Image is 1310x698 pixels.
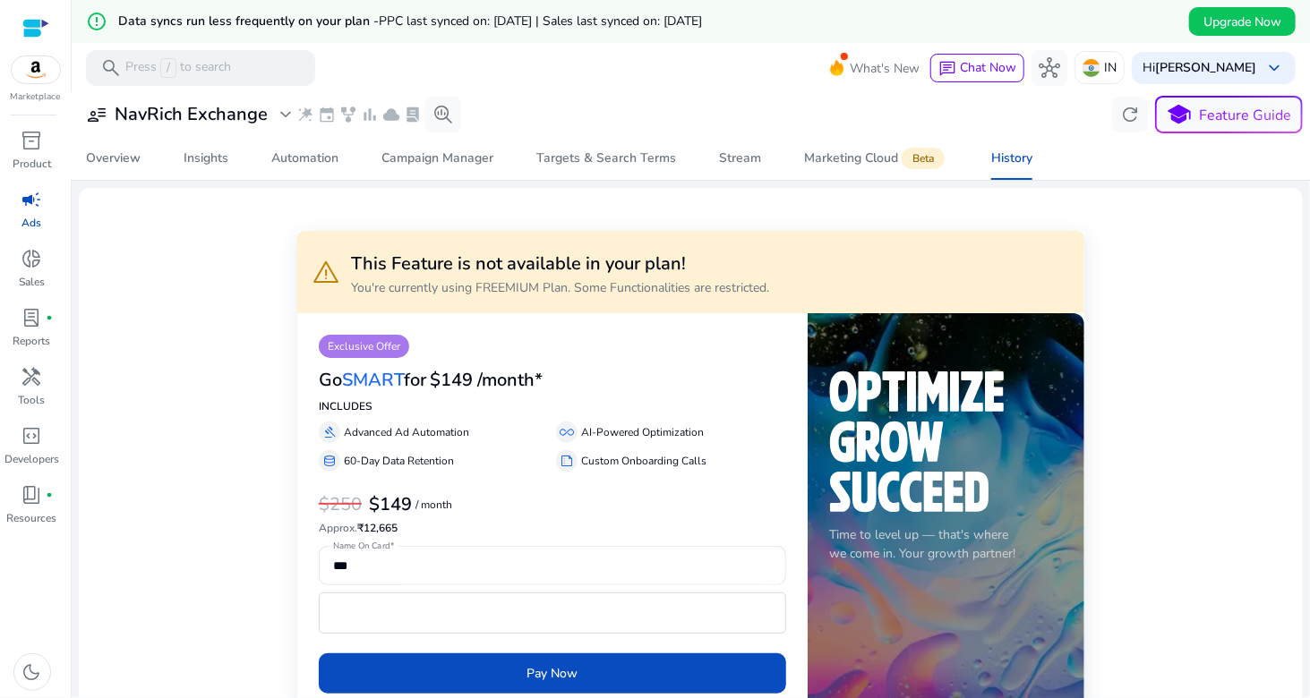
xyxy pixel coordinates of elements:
[1203,13,1281,31] span: Upgrade Now
[319,398,786,414] p: INCLUDES
[115,104,268,125] h3: NavRich Exchange
[86,152,141,165] div: Overview
[86,104,107,125] span: user_attributes
[404,106,422,123] span: lab_profile
[19,392,46,408] p: Tools
[22,215,42,231] p: Ads
[581,424,704,440] p: AI-Powered Optimization
[86,11,107,32] mat-icon: error_outline
[184,152,228,165] div: Insights
[560,425,574,439] span: all_inclusive
[322,425,337,439] span: gavel
[361,106,379,123] span: bar_chart
[329,595,776,631] iframe: Secure card payment input frame
[4,451,59,467] p: Developers
[275,104,296,125] span: expand_more
[381,152,493,165] div: Campaign Manager
[47,491,54,498] span: fiber_manual_record
[21,661,43,683] span: dark_mode
[415,499,452,511] p: / month
[430,370,543,391] h3: $149 /month*
[125,58,231,78] p: Press to search
[13,156,51,172] p: Product
[342,368,404,392] span: SMART
[7,510,57,526] p: Resources
[344,424,469,440] p: Advanced Ad Automation
[527,664,578,683] span: Pay Now
[369,492,412,516] b: $149
[322,454,337,468] span: database
[319,335,409,358] p: Exclusive Offer
[21,366,43,387] span: handyman
[21,425,43,447] span: code_blocks
[21,130,43,151] span: inventory_2
[432,104,454,125] span: search_insights
[12,56,60,83] img: amazon.svg
[271,152,338,165] div: Automation
[21,484,43,506] span: book_4
[296,106,314,123] span: wand_stars
[11,90,61,104] p: Marketplace
[351,253,769,275] h3: This Feature is not available in your plan!
[13,333,51,349] p: Reports
[344,453,454,469] p: 60-Day Data Retention
[319,521,357,535] span: Approx.
[100,57,122,79] span: search
[536,152,676,165] div: Targets & Search Terms
[47,314,54,321] span: fiber_manual_record
[21,189,43,210] span: campaign
[319,370,426,391] h3: Go for
[719,152,761,165] div: Stream
[333,540,390,552] mat-label: Name On Card
[318,106,336,123] span: event
[379,13,702,30] span: PPC last synced on: [DATE] | Sales last synced on: [DATE]
[21,307,43,328] span: lab_profile
[160,58,176,78] span: /
[560,454,574,468] span: summarize
[351,278,769,297] p: You're currently using FREEMIUM Plan. Some Functionalities are restricted.
[319,522,786,534] h6: ₹12,665
[312,258,340,286] span: warning
[581,453,706,469] p: Custom Onboarding Calls
[19,274,45,290] p: Sales
[118,14,702,30] h5: Data syncs run less frequently on your plan -
[382,106,400,123] span: cloud
[319,494,362,515] h3: $250
[21,248,43,269] span: donut_small
[339,106,357,123] span: family_history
